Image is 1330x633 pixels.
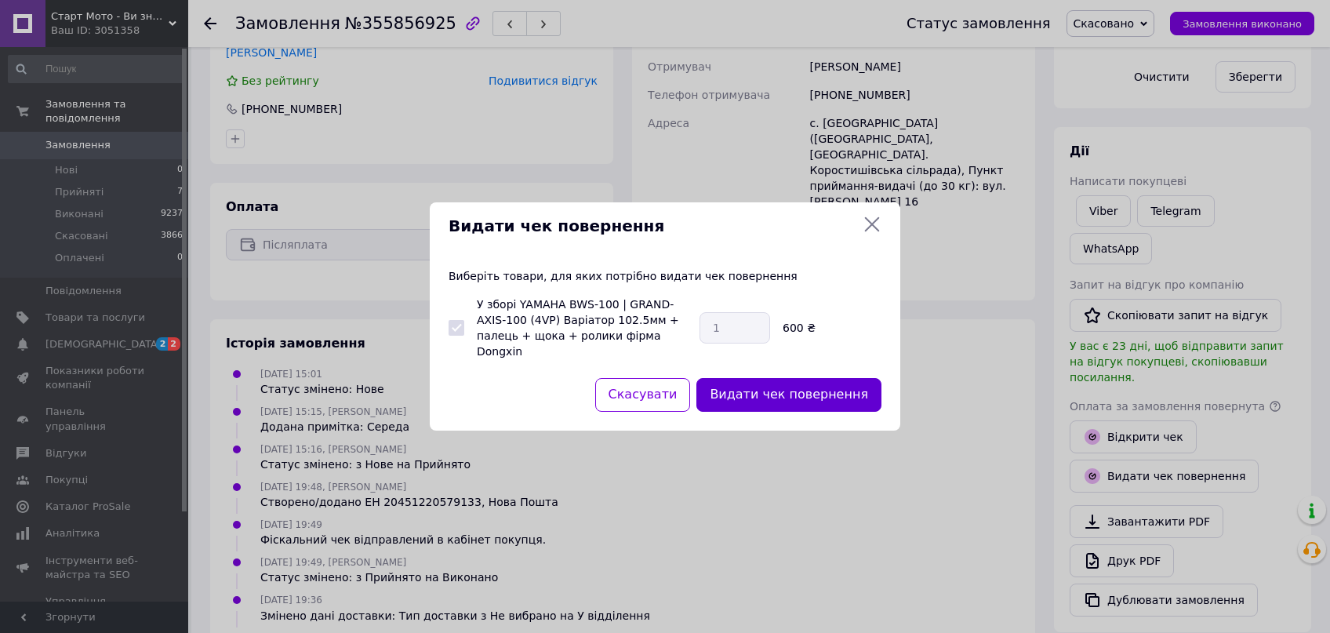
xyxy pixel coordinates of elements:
button: Скасувати [595,378,691,412]
span: Видати чек повернення [449,215,856,238]
p: Виберіть товари, для яких потрібно видати чек повернення [449,268,881,284]
label: У зборі YAMAHA BWS-100 | GRAND-AXIS-100 (4VP) Варіатор 102.5мм + палець + щока + ролики фірма Don... [477,298,679,358]
div: 600 ₴ [776,320,888,336]
button: Видати чек повернення [696,378,881,412]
